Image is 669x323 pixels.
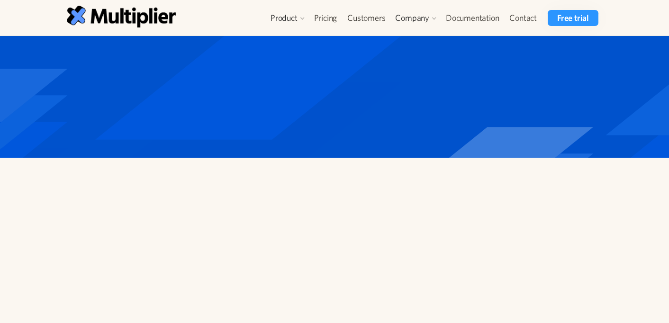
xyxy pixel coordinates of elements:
[266,10,309,26] div: Product
[395,12,429,24] div: Company
[548,10,598,26] a: Free trial
[441,10,504,26] a: Documentation
[342,10,390,26] a: Customers
[390,10,441,26] div: Company
[309,10,343,26] a: Pricing
[504,10,542,26] a: Contact
[271,12,298,24] div: Product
